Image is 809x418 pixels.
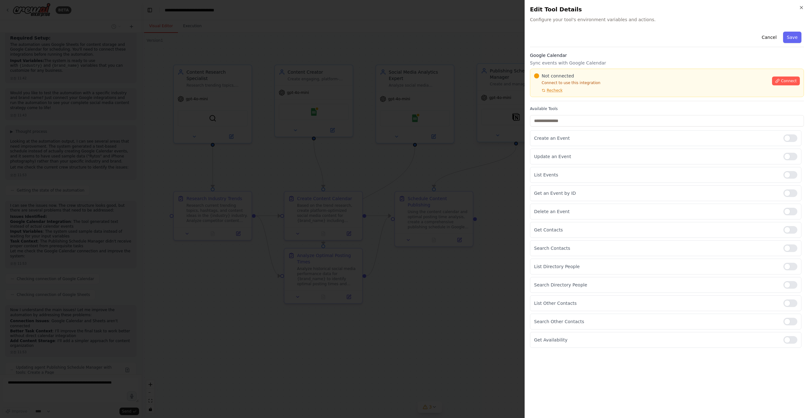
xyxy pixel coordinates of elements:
p: Sync events with Google Calendar [530,60,804,66]
p: Connect to use this integration [534,80,768,85]
button: Save [783,32,801,43]
p: Get Availability [534,337,778,343]
p: Create an Event [534,135,778,141]
h2: Edit Tool Details [530,5,804,14]
button: Cancel [758,32,780,43]
p: Search Contacts [534,245,778,251]
p: Update an Event [534,153,778,160]
p: Search Other Contacts [534,318,778,325]
p: Search Directory People [534,282,778,288]
span: Connect [781,78,797,83]
p: Delete an Event [534,208,778,215]
p: Get an Event by ID [534,190,778,196]
label: Available Tools [530,106,804,111]
p: List Events [534,172,778,178]
p: List Directory People [534,263,778,270]
button: Connect [772,77,800,85]
button: Recheck [534,88,563,93]
h3: Google Calendar [530,52,804,58]
span: Recheck [547,88,563,93]
p: List Other Contacts [534,300,778,306]
p: Get Contacts [534,227,778,233]
span: Not connected [542,73,574,79]
span: Configure your tool's environment variables and actions. [530,16,804,23]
